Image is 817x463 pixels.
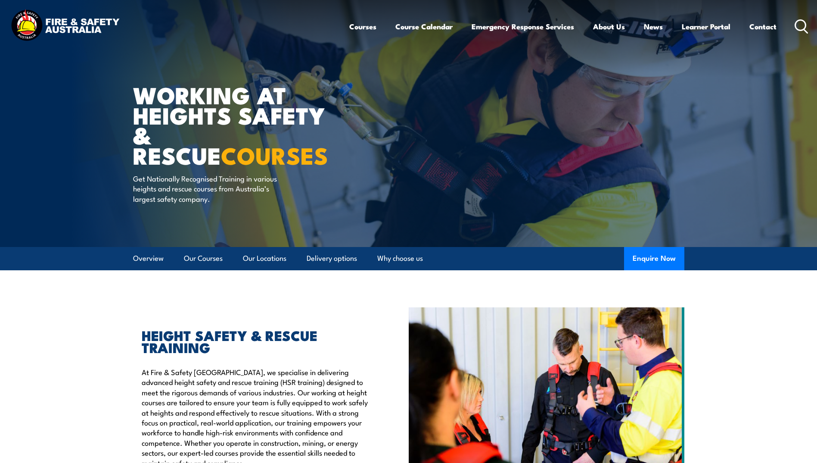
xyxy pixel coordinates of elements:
a: Course Calendar [395,15,453,38]
a: About Us [593,15,625,38]
button: Enquire Now [624,247,684,270]
a: Learner Portal [682,15,730,38]
a: Why choose us [377,247,423,270]
a: Courses [349,15,376,38]
a: Delivery options [307,247,357,270]
h1: WORKING AT HEIGHTS SAFETY & RESCUE [133,84,346,165]
a: Emergency Response Services [472,15,574,38]
a: News [644,15,663,38]
a: Contact [749,15,777,38]
a: Our Courses [184,247,223,270]
h2: HEIGHT SAFETY & RESCUE TRAINING [142,329,369,353]
a: Our Locations [243,247,286,270]
p: Get Nationally Recognised Training in various heights and rescue courses from Australia’s largest... [133,173,290,203]
a: Overview [133,247,164,270]
strong: COURSES [221,137,328,172]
